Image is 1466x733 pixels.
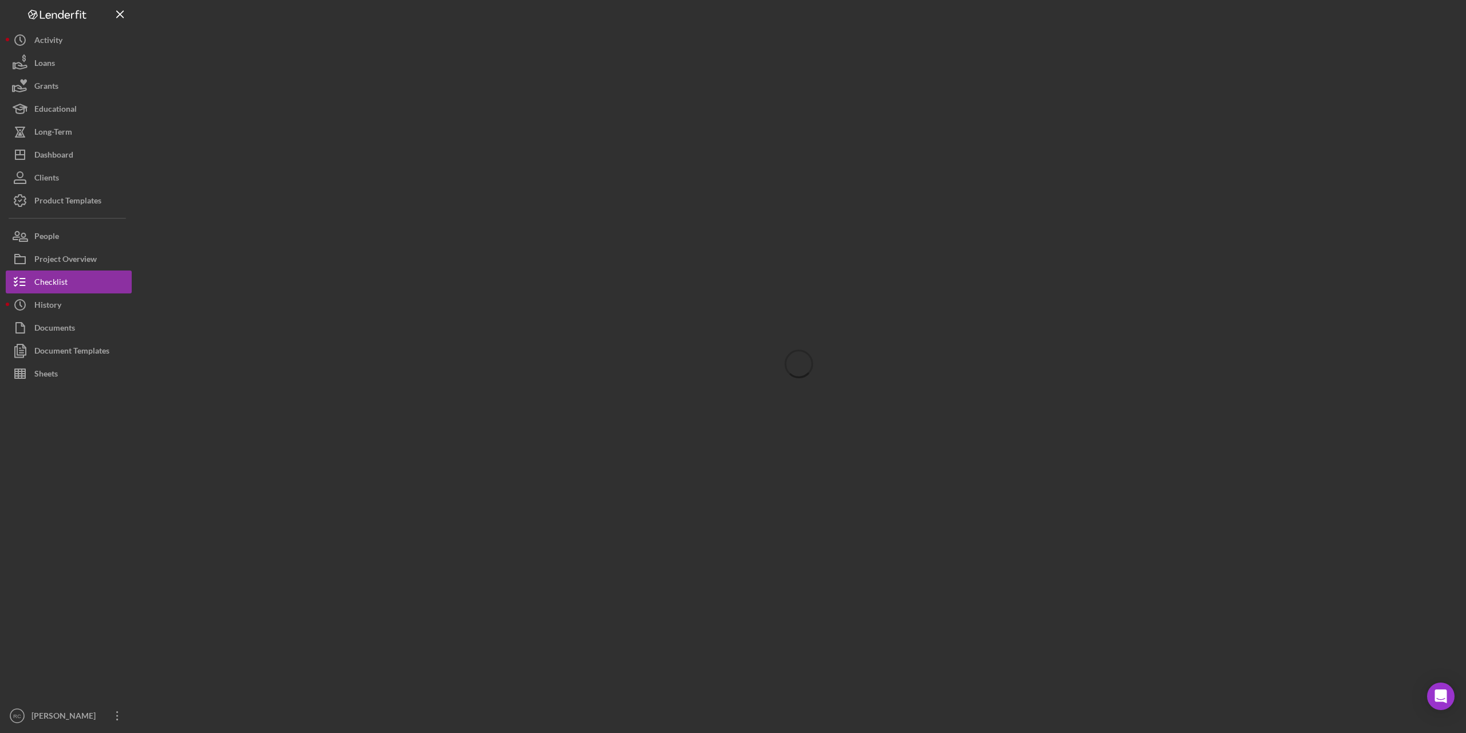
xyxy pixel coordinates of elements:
div: Educational [34,97,77,123]
div: History [34,293,61,319]
button: Sheets [6,362,132,385]
div: Loans [34,52,55,77]
div: Product Templates [34,189,101,215]
div: [PERSON_NAME] [29,704,103,730]
div: Dashboard [34,143,73,169]
div: Sheets [34,362,58,388]
button: Clients [6,166,132,189]
div: Project Overview [34,248,97,273]
button: Long-Term [6,120,132,143]
button: Checklist [6,271,132,293]
button: People [6,225,132,248]
div: Activity [34,29,62,54]
button: Document Templates [6,339,132,362]
div: Document Templates [34,339,109,365]
div: Long-Term [34,120,72,146]
div: Documents [34,316,75,342]
button: Activity [6,29,132,52]
button: Educational [6,97,132,120]
text: RC [13,713,21,719]
button: Documents [6,316,132,339]
button: History [6,293,132,316]
button: Loans [6,52,132,75]
div: People [34,225,59,250]
button: Grants [6,75,132,97]
button: Dashboard [6,143,132,166]
div: Clients [34,166,59,192]
button: RC[PERSON_NAME] [6,704,132,727]
button: Project Overview [6,248,132,271]
div: Grants [34,75,58,100]
button: Product Templates [6,189,132,212]
div: Checklist [34,271,68,296]
div: Open Intercom Messenger [1427,683,1455,710]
